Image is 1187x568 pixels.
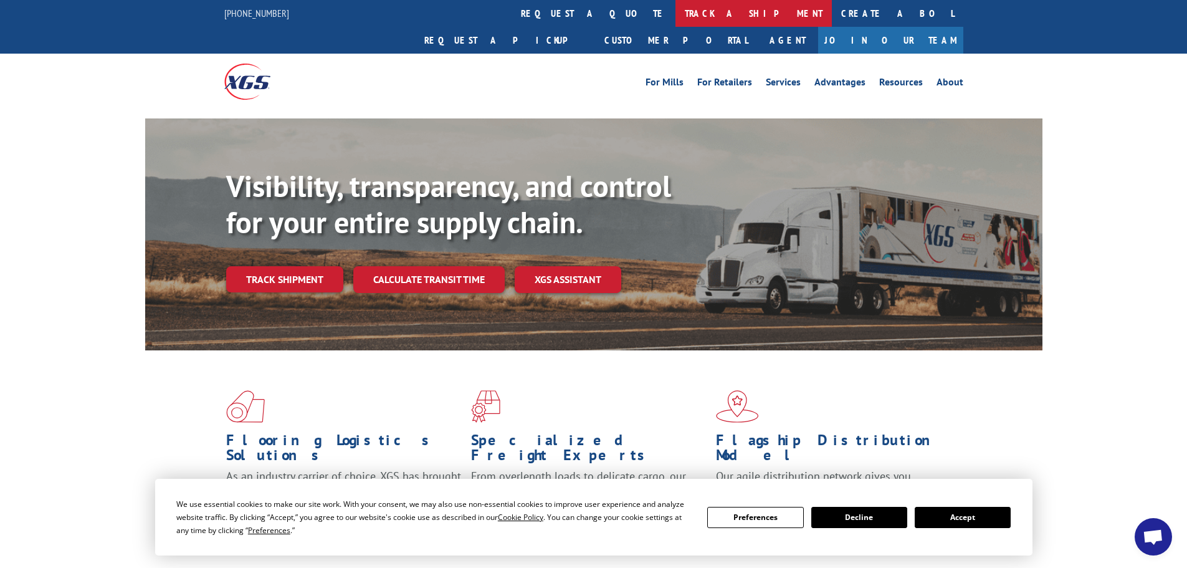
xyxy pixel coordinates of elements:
[226,266,343,292] a: Track shipment
[226,166,671,241] b: Visibility, transparency, and control for your entire supply chain.
[471,469,707,524] p: From overlength loads to delicate cargo, our experienced staff knows the best way to move your fr...
[707,507,803,528] button: Preferences
[226,469,461,513] span: As an industry carrier of choice, XGS has brought innovation and dedication to flooring logistics...
[1135,518,1172,556] div: Open chat
[471,390,500,423] img: xgs-icon-focused-on-flooring-red
[716,469,945,498] span: Our agile distribution network gives you nationwide inventory management on demand.
[224,7,289,19] a: [PHONE_NUMBER]
[498,512,543,522] span: Cookie Policy
[248,525,290,536] span: Preferences
[766,77,801,91] a: Services
[353,266,505,293] a: Calculate transit time
[415,27,595,54] a: Request a pickup
[757,27,818,54] a: Agent
[646,77,684,91] a: For Mills
[818,27,963,54] a: Join Our Team
[937,77,963,91] a: About
[716,433,951,469] h1: Flagship Distribution Model
[155,479,1032,556] div: Cookie Consent Prompt
[226,390,265,423] img: xgs-icon-total-supply-chain-intelligence-red
[471,433,707,469] h1: Specialized Freight Experts
[176,498,692,537] div: We use essential cookies to make our site work. With your consent, we may also use non-essential ...
[915,507,1011,528] button: Accept
[515,266,621,293] a: XGS ASSISTANT
[697,77,752,91] a: For Retailers
[595,27,757,54] a: Customer Portal
[811,507,907,528] button: Decline
[226,433,462,469] h1: Flooring Logistics Solutions
[814,77,865,91] a: Advantages
[879,77,923,91] a: Resources
[716,390,759,423] img: xgs-icon-flagship-distribution-model-red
